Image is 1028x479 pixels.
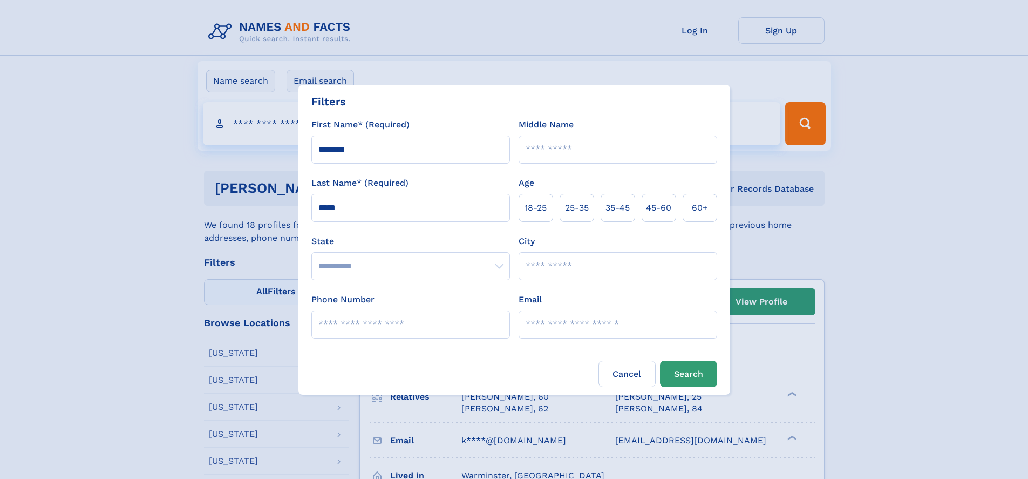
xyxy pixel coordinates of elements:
div: Filters [311,93,346,110]
label: City [519,235,535,248]
label: State [311,235,510,248]
span: 60+ [692,201,708,214]
label: Email [519,293,542,306]
label: Cancel [598,361,656,387]
label: Last Name* (Required) [311,177,409,190]
span: 18‑25 [525,201,547,214]
span: 45‑60 [646,201,671,214]
label: Phone Number [311,293,375,306]
label: First Name* (Required) [311,118,410,131]
button: Search [660,361,717,387]
label: Middle Name [519,118,574,131]
span: 35‑45 [605,201,630,214]
label: Age [519,177,534,190]
span: 25‑35 [565,201,589,214]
